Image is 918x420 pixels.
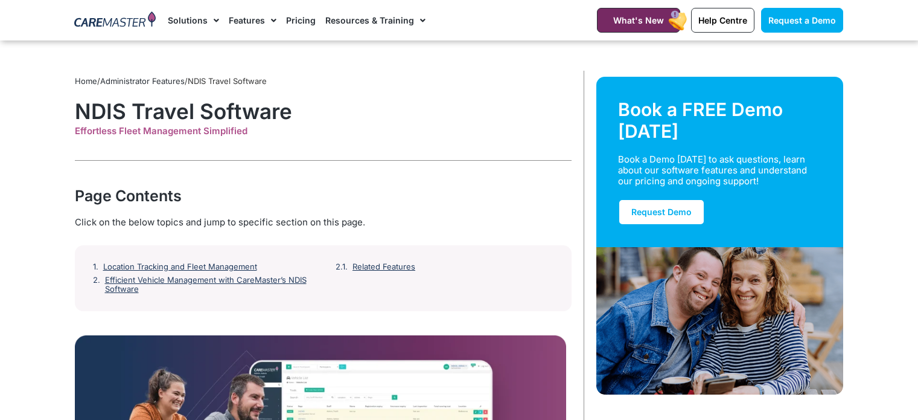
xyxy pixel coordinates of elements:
a: Location Tracking and Fleet Management [103,262,257,272]
div: Click on the below topics and jump to specific section on this page. [75,216,572,229]
a: Efficient Vehicle Management with CareMaster’s NDIS Software [105,276,319,294]
a: Request Demo [618,199,705,225]
div: Book a Demo [DATE] to ask questions, learn about our software features and understand our pricing... [618,154,808,187]
span: Request a Demo [768,15,836,25]
a: Request a Demo [761,8,843,33]
h1: NDIS Travel Software [75,99,572,124]
img: CareMaster Logo [74,11,156,30]
span: / / [75,76,267,86]
span: Help Centre [698,15,747,25]
a: What's New [597,8,680,33]
img: Support Worker and NDIS Participant out for a coffee. [596,247,844,395]
span: Request Demo [631,207,692,217]
span: NDIS Travel Software [188,76,267,86]
a: Help Centre [691,8,754,33]
div: Page Contents [75,185,572,207]
a: Home [75,76,97,86]
span: What's New [613,15,664,25]
div: Effortless Fleet Management Simplified [75,126,572,137]
div: Book a FREE Demo [DATE] [618,99,822,142]
a: Related Features [352,262,415,272]
a: Administrator Features [100,76,185,86]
